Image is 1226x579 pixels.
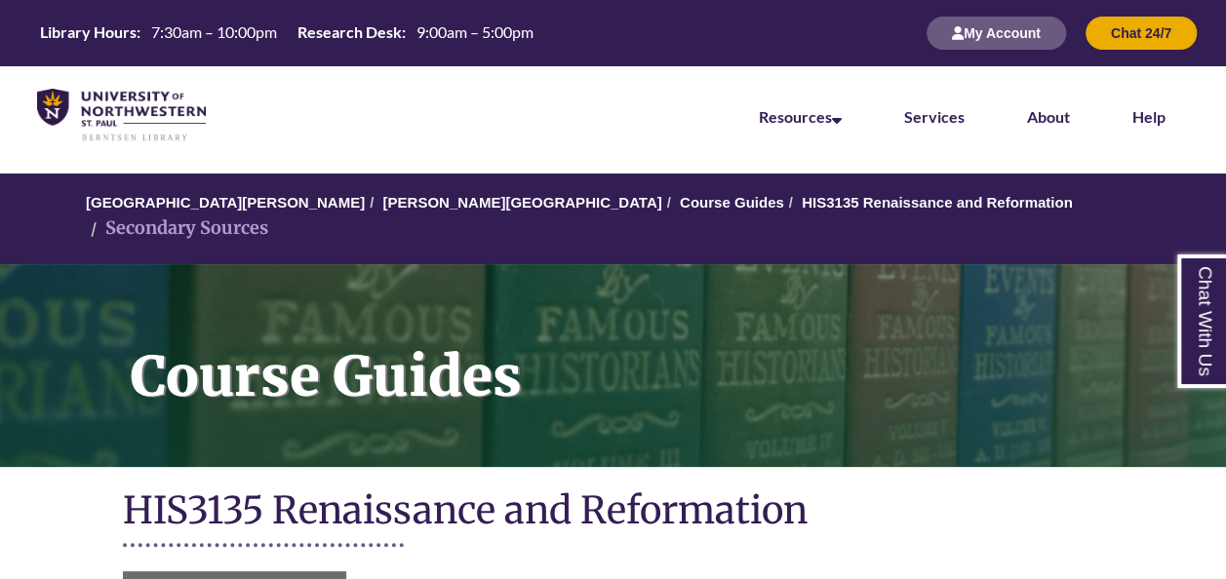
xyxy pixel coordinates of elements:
[109,264,1226,442] h1: Course Guides
[86,214,268,243] li: Secondary Sources
[32,21,541,45] a: Hours Today
[151,22,277,41] span: 7:30am – 10:00pm
[382,194,661,211] a: [PERSON_NAME][GEOGRAPHIC_DATA]
[802,194,1073,211] a: HIS3135 Renaissance and Reformation
[680,194,784,211] a: Course Guides
[37,89,206,142] img: UNWSP Library Logo
[759,107,842,126] a: Resources
[86,194,365,211] a: [GEOGRAPHIC_DATA][PERSON_NAME]
[1086,17,1197,50] button: Chat 24/7
[1027,107,1070,126] a: About
[1132,107,1166,126] a: Help
[123,486,1104,538] h1: HIS3135 Renaissance and Reformation
[1086,24,1197,41] a: Chat 24/7
[927,24,1066,41] a: My Account
[290,21,409,43] th: Research Desk:
[904,107,965,126] a: Services
[32,21,143,43] th: Library Hours:
[416,22,534,41] span: 9:00am – 5:00pm
[32,21,541,43] table: Hours Today
[927,17,1066,50] button: My Account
